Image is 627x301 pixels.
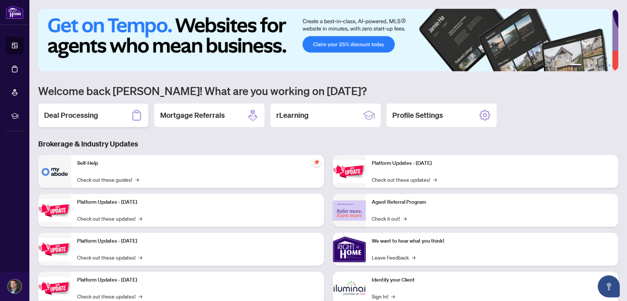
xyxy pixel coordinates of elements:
[333,200,366,221] img: Agent Referral Program
[372,159,613,167] p: Platform Updates - [DATE]
[38,277,71,300] img: Platform Updates - July 8, 2025
[77,292,142,300] a: Check out these updates!→
[6,6,24,19] img: logo
[392,110,443,120] h2: Profile Settings
[372,253,415,261] a: Leave Feedback→
[38,84,618,98] h1: Welcome back [PERSON_NAME]! What are you working on [DATE]?
[138,292,142,300] span: →
[77,198,318,206] p: Platform Updates - [DATE]
[77,276,318,284] p: Platform Updates - [DATE]
[77,159,318,167] p: Self-Help
[372,276,613,284] p: Identify your Client
[584,64,587,67] button: 2
[391,292,395,300] span: →
[8,279,22,293] img: Profile Icon
[598,275,620,297] button: Open asap
[372,237,613,245] p: We want to hear what you think!
[160,110,225,120] h2: Mortgage Referrals
[38,199,71,222] img: Platform Updates - September 16, 2025
[312,158,321,167] span: pushpin
[596,64,599,67] button: 4
[38,9,612,71] img: Slide 0
[77,214,142,222] a: Check out these updates!→
[138,253,142,261] span: →
[403,214,407,222] span: →
[77,175,139,184] a: Check out these guides!→
[372,214,407,222] a: Check it out!→
[433,175,437,184] span: →
[38,139,618,149] h3: Brokerage & Industry Updates
[276,110,309,120] h2: rLearning
[135,175,139,184] span: →
[77,237,318,245] p: Platform Updates - [DATE]
[333,233,366,266] img: We want to hear what you think!
[590,64,593,67] button: 3
[372,292,395,300] a: Sign In!→
[44,110,98,120] h2: Deal Processing
[570,64,581,67] button: 1
[333,160,366,183] img: Platform Updates - June 23, 2025
[372,198,613,206] p: Agent Referral Program
[38,238,71,261] img: Platform Updates - July 21, 2025
[412,253,415,261] span: →
[608,64,611,67] button: 6
[77,253,142,261] a: Check out these updates!→
[602,64,605,67] button: 5
[372,175,437,184] a: Check out these updates!→
[38,155,71,188] img: Self-Help
[138,214,142,222] span: →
